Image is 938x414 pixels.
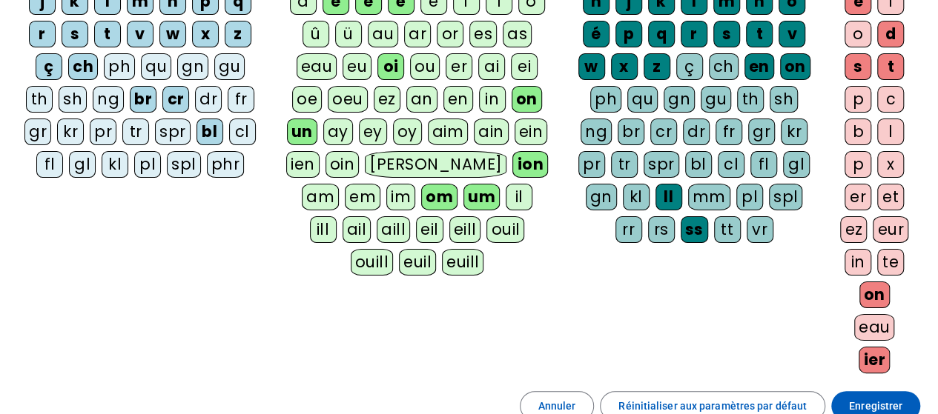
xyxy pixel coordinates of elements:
div: z [225,21,251,47]
div: pr [578,151,605,178]
div: un [287,118,317,145]
div: q [648,21,675,47]
div: kr [781,118,807,145]
div: ç [36,53,62,80]
div: p [615,21,642,47]
div: ier [859,347,890,373]
div: ay [323,118,353,145]
div: kr [57,118,84,145]
div: cl [229,118,256,145]
div: pl [134,151,161,178]
div: ph [104,53,135,80]
div: ng [93,86,124,113]
div: d [877,21,904,47]
div: cl [718,151,744,178]
div: tt [714,216,741,243]
div: r [29,21,56,47]
div: fl [750,151,777,178]
div: gl [69,151,96,178]
div: eil [416,216,443,243]
div: t [877,53,904,80]
div: fr [228,86,254,113]
div: kl [102,151,128,178]
div: cr [650,118,677,145]
div: ail [343,216,371,243]
div: oy [393,118,422,145]
div: ien [286,151,320,178]
div: c [877,86,904,113]
div: et [877,184,904,210]
div: ill [310,216,337,243]
div: b [845,118,871,145]
div: pr [90,118,116,145]
div: oe [292,86,322,113]
div: er [845,184,871,210]
div: on [859,281,890,308]
div: ph [590,86,621,113]
div: qu [627,86,658,113]
div: th [737,86,764,113]
div: es [469,21,497,47]
div: gn [177,53,208,80]
div: oeu [328,86,368,113]
div: ch [68,53,98,80]
div: eill [449,216,481,243]
div: ou [410,53,440,80]
div: fr [716,118,742,145]
div: x [611,53,638,80]
div: kl [623,184,650,210]
div: vr [747,216,773,243]
div: tr [122,118,149,145]
div: p [845,86,871,113]
div: in [845,249,871,276]
div: ouil [486,216,524,243]
div: er [446,53,472,80]
div: ch [709,53,739,80]
div: um [463,184,500,210]
div: in [479,86,506,113]
div: en [744,53,774,80]
div: aim [428,118,469,145]
div: gn [586,184,617,210]
div: tr [611,151,638,178]
div: ain [474,118,509,145]
div: an [406,86,437,113]
div: w [159,21,186,47]
div: il [506,184,532,210]
div: cr [162,86,189,113]
div: ss [681,216,708,243]
div: mm [688,184,730,210]
div: gu [214,53,245,80]
div: am [302,184,339,210]
div: r [681,21,707,47]
div: gn [664,86,695,113]
div: w [578,53,605,80]
div: é [583,21,610,47]
div: pl [736,184,763,210]
div: spl [769,184,803,210]
div: ll [655,184,682,210]
div: qu [141,53,171,80]
div: gu [701,86,731,113]
div: x [877,151,904,178]
div: p [845,151,871,178]
div: th [26,86,53,113]
div: ez [374,86,400,113]
div: im [386,184,415,210]
div: ng [581,118,612,145]
div: sh [770,86,798,113]
div: s [62,21,88,47]
div: ai [478,53,505,80]
div: sh [59,86,87,113]
div: [PERSON_NAME] [365,151,506,178]
div: x [192,21,219,47]
div: euill [442,249,483,276]
div: ion [512,151,548,178]
div: gl [783,151,810,178]
div: ey [359,118,387,145]
div: ez [840,216,867,243]
div: rs [648,216,675,243]
div: on [780,53,810,80]
div: fl [36,151,63,178]
div: ouill [351,249,393,276]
